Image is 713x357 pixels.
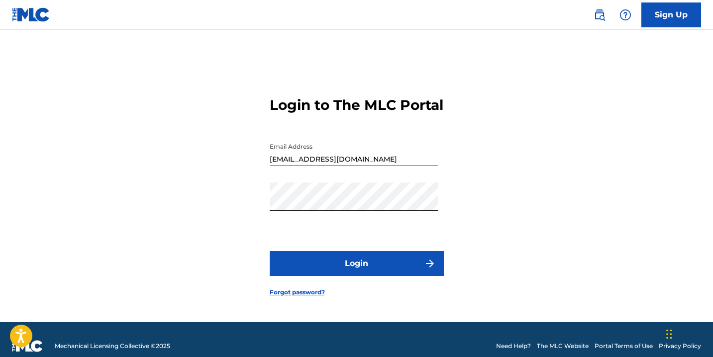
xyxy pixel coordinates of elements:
a: Sign Up [641,2,701,27]
button: Login [270,251,444,276]
div: Drag [666,319,672,349]
a: Public Search [590,5,610,25]
a: Portal Terms of Use [595,342,653,351]
img: help [619,9,631,21]
img: f7272a7cc735f4ea7f67.svg [424,258,436,269]
h3: Login to The MLC Portal [270,96,443,114]
a: The MLC Website [537,342,589,351]
a: Forgot password? [270,288,325,297]
img: MLC Logo [12,7,50,22]
img: search [594,9,606,21]
iframe: Chat Widget [663,309,713,357]
img: logo [12,340,43,352]
span: Mechanical Licensing Collective © 2025 [55,342,170,351]
a: Need Help? [496,342,531,351]
div: Help [615,5,635,25]
a: Privacy Policy [659,342,701,351]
